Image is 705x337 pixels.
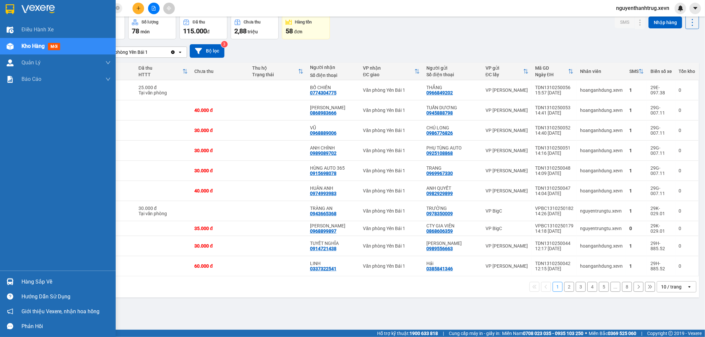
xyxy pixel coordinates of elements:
[282,16,330,39] button: Hàng tồn58đơn
[553,282,563,292] button: 1
[177,50,183,55] svg: open
[650,185,672,196] div: 29G-007.11
[535,151,573,156] div: 14:16 [DATE]
[650,241,672,251] div: 29H-885.52
[650,261,672,271] div: 29H-885.52
[587,282,597,292] button: 4
[486,168,529,173] div: VP [PERSON_NAME]
[580,188,623,193] div: hoanganhdung.xevn
[135,63,191,80] th: Toggle SortBy
[650,165,672,176] div: 29G-007.11
[7,43,14,50] img: warehouse-icon
[679,208,695,214] div: 0
[443,330,444,337] span: |
[692,5,698,11] span: caret-down
[576,282,586,292] button: 3
[599,282,609,292] button: 5
[648,17,682,28] button: Nhập hàng
[532,63,577,80] th: Toggle SortBy
[629,188,644,193] div: 1
[294,29,302,34] span: đơn
[426,65,479,71] div: Người gửi
[679,69,695,74] div: Tồn kho
[310,191,336,196] div: 0974993983
[21,321,111,331] div: Phản hồi
[426,261,479,266] div: Hải
[486,243,529,249] div: VP [PERSON_NAME]
[564,282,574,292] button: 2
[194,69,246,74] div: Chưa thu
[535,145,573,151] div: TDN1310250051
[426,228,453,234] div: 0868606359
[535,246,573,251] div: 12:17 [DATE]
[580,87,623,93] div: hoanganhdung.xevn
[687,284,692,289] svg: open
[310,151,336,156] div: 0989089702
[249,63,307,80] th: Toggle SortBy
[449,330,500,337] span: Cung cấp máy in - giấy in:
[580,128,623,133] div: hoanganhdung.xevn
[482,63,532,80] th: Toggle SortBy
[622,282,632,292] button: 8
[535,90,573,95] div: 15:57 [DATE]
[310,171,336,176] div: 0915698078
[650,145,672,156] div: 29G-007.11
[629,128,644,133] div: 1
[426,130,453,136] div: 0986776826
[360,63,423,80] th: Toggle SortBy
[426,246,453,251] div: 0989556663
[138,65,182,71] div: Đã thu
[167,6,171,11] span: aim
[641,330,642,337] span: |
[363,243,420,249] div: Văn phòng Yên Bái 1
[194,243,246,249] div: 30.000 đ
[650,85,672,95] div: 29E-097.38
[310,130,336,136] div: 0968889006
[678,5,684,11] img: icon-new-feature
[426,185,479,191] div: ANH QUYẾT
[194,168,246,173] div: 30.000 đ
[140,29,150,34] span: món
[234,27,247,35] span: 2,88
[138,211,188,216] div: Tại văn phòng
[7,293,13,300] span: question-circle
[535,185,573,191] div: TDN1310250047
[310,165,357,171] div: HÙNG AUTO 365
[7,308,13,315] span: notification
[650,105,672,116] div: 29G-007.11
[650,223,672,234] div: 29K-029.01
[194,226,246,231] div: 35.000 đ
[170,50,176,55] svg: Clear value
[252,65,298,71] div: Thu hộ
[611,4,675,12] span: nguyenthanhtrug.xevn
[138,90,188,95] div: Tại văn phòng
[668,331,673,336] span: copyright
[248,29,258,34] span: triệu
[426,223,479,228] div: CTY GIA VIÊN
[580,208,623,214] div: nguyentrungtu.xevn
[535,105,573,110] div: TDN1310250053
[6,4,14,14] img: logo-vxr
[231,16,279,39] button: Chưa thu2,88 triệu
[7,76,14,83] img: solution-icon
[194,263,246,269] div: 60.000 đ
[136,6,141,11] span: plus
[252,72,298,77] div: Trạng thái
[7,278,14,285] img: warehouse-icon
[8,48,116,59] b: GỬI : Văn phòng Yên Bái 1
[310,145,357,151] div: ANH CHÍNH
[133,3,144,14] button: plus
[580,108,623,113] div: hoanganhdung.xevn
[535,171,573,176] div: 14:09 [DATE]
[535,130,573,136] div: 14:40 [DATE]
[629,69,639,74] div: SMS
[426,105,479,110] div: TUẤN DƯƠNG
[310,85,357,90] div: BỐ CHIẾN
[426,241,479,246] div: HOÀNG NAM
[116,6,120,10] span: close-circle
[310,105,357,110] div: LÊ CÔNG
[679,226,695,231] div: 0
[183,27,207,35] span: 115.000
[194,148,246,153] div: 30.000 đ
[105,60,111,65] span: down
